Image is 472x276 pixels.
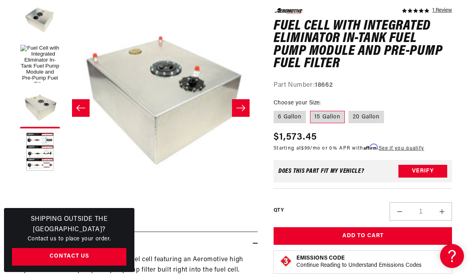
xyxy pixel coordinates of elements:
[398,165,447,178] button: Verify
[274,227,452,245] button: Add to Cart
[274,144,424,152] p: Starting at /mo or 0% APR with .
[301,146,310,151] span: $99
[280,255,292,268] img: Emissions code
[20,232,258,255] summary: Product Info
[12,248,126,266] a: Contact Us
[274,20,452,70] h1: Fuel Cell with Integrated Eliminator In-Tank Fuel Pump Module and Pre-Pump Fuel Filter
[274,111,306,124] label: 6 Gallon
[20,88,60,128] button: Load image 3 in gallery view
[364,144,378,150] span: Affirm
[12,214,126,235] h3: Shipping Outside the [GEOGRAPHIC_DATA]?
[348,111,384,124] label: 20 Gallon
[72,99,90,117] button: Slide left
[274,130,317,144] span: $1,573.45
[315,82,333,88] strong: 18662
[278,168,364,174] div: Does This part fit My vehicle?
[274,99,322,107] legend: Choose your Size:
[379,146,424,151] a: See if you qualify - Learn more about Affirm Financing (opens in modal)
[296,262,422,270] p: Continue Reading to Understand Emissions Codes
[274,207,284,214] label: QTY
[274,80,452,91] div: Part Number:
[232,99,250,117] button: Slide right
[432,8,452,14] a: 1 reviews
[20,0,60,40] button: Load image 2 in gallery view
[20,44,60,84] button: Load image 1 in gallery view
[20,132,60,172] button: Load image 4 in gallery view
[12,235,126,244] p: Contact us to place your order.
[20,0,258,216] media-gallery: Gallery Viewer
[296,255,422,270] button: Emissions CodeContinue Reading to Understand Emissions Codes
[296,256,345,262] strong: Emissions Code
[310,111,345,124] label: 15 Gallon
